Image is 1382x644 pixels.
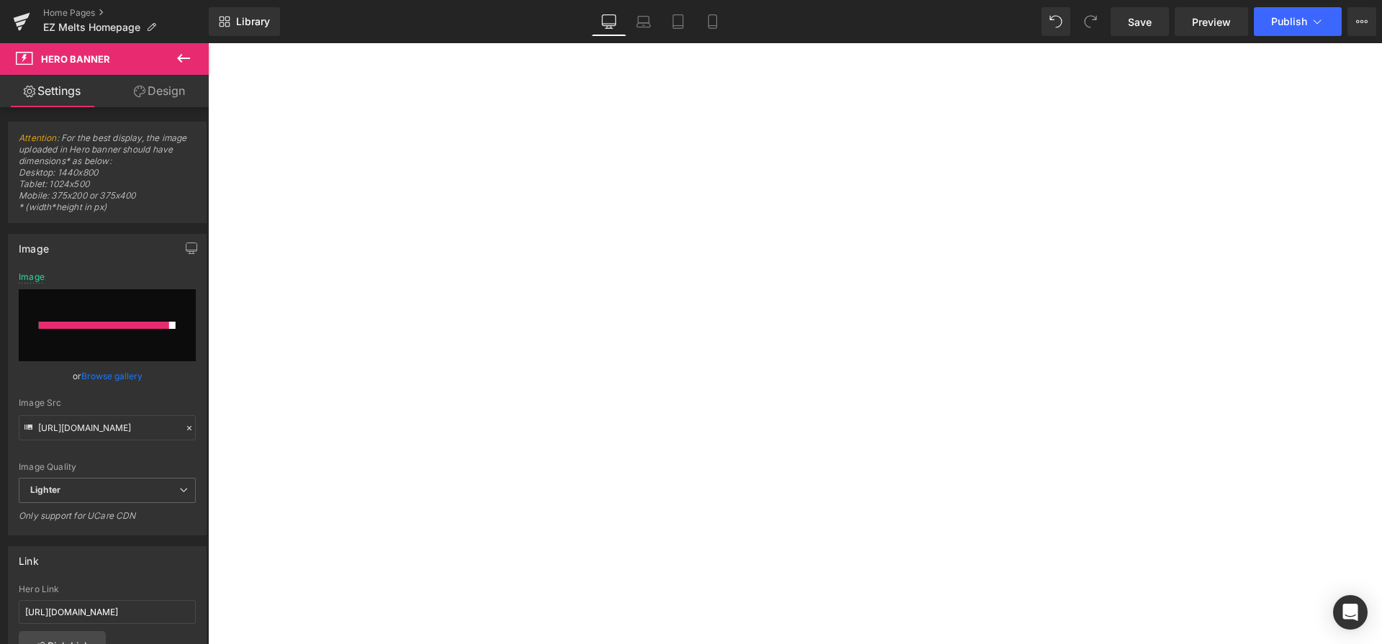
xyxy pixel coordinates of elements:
[236,15,270,28] span: Library
[661,7,695,36] a: Tablet
[626,7,661,36] a: Laptop
[1271,16,1307,27] span: Publish
[19,600,196,624] input: https://your-shop.myshopify.com
[19,547,39,567] div: Link
[19,132,196,222] span: : For the best display, the image uploaded in Hero banner should have dimensions* as below: Deskt...
[1175,7,1248,36] a: Preview
[1076,7,1105,36] button: Redo
[81,363,143,389] a: Browse gallery
[19,272,45,282] div: Image
[1042,7,1070,36] button: Undo
[1333,595,1368,630] div: Open Intercom Messenger
[19,132,57,143] a: Attention
[209,7,280,36] a: New Library
[19,398,196,408] div: Image Src
[19,415,196,440] input: Link
[1254,7,1342,36] button: Publish
[19,368,196,384] div: or
[695,7,730,36] a: Mobile
[107,75,212,107] a: Design
[19,510,196,531] div: Only support for UCare CDN
[592,7,626,36] a: Desktop
[19,462,196,472] div: Image Quality
[19,235,49,255] div: Image
[1347,7,1376,36] button: More
[41,53,110,65] span: Hero Banner
[43,22,140,33] span: EZ Melts Homepage
[43,7,209,19] a: Home Pages
[30,484,60,495] b: Lighter
[1192,14,1231,30] span: Preview
[1128,14,1152,30] span: Save
[19,584,196,594] div: Hero Link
